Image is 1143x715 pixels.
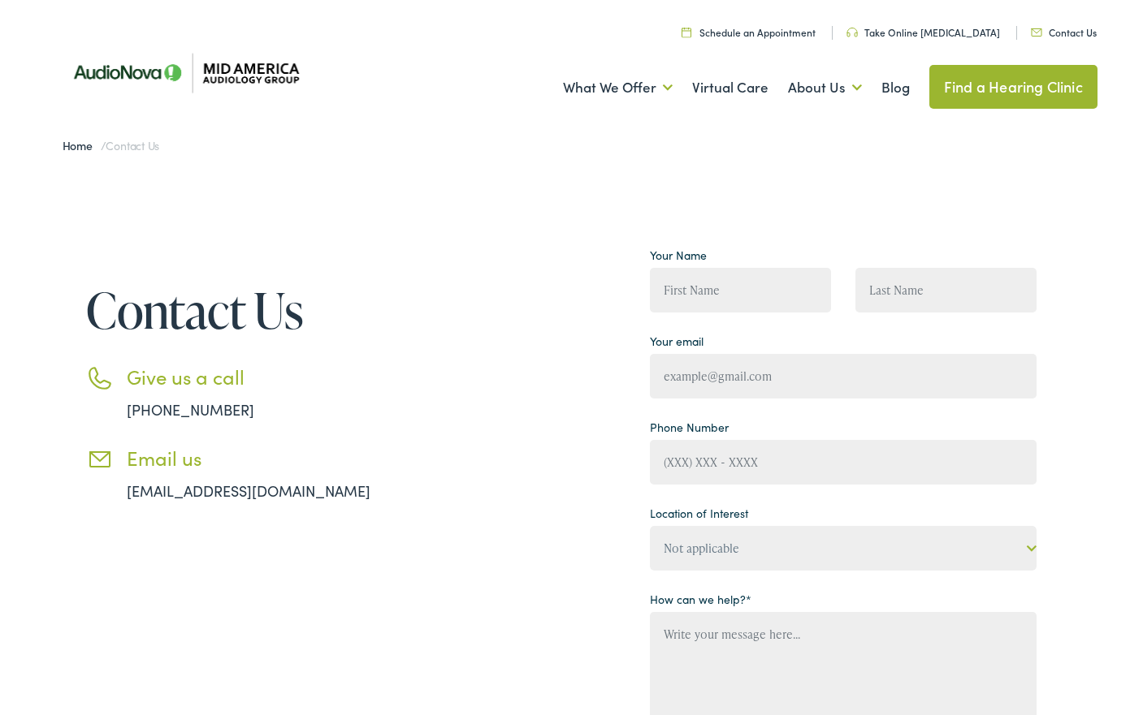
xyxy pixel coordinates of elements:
[682,27,691,37] img: utility icon
[127,446,419,470] h3: Email us
[63,137,160,153] span: /
[650,247,707,264] label: Your Name
[788,58,862,118] a: About Us
[650,419,729,436] label: Phone Number
[650,333,704,350] label: Your email
[650,505,748,522] label: Location of Interest
[1031,28,1042,37] img: utility icon
[846,25,1000,39] a: Take Online [MEDICAL_DATA]
[881,58,910,118] a: Blog
[127,399,254,420] a: [PHONE_NUMBER]
[1031,25,1097,39] a: Contact Us
[855,268,1037,312] input: Last Name
[846,28,858,37] img: utility icon
[127,480,370,501] a: [EMAIL_ADDRESS][DOMAIN_NAME]
[86,283,419,337] h1: Contact Us
[127,365,419,389] h3: Give us a call
[682,25,816,39] a: Schedule an Appointment
[106,137,159,153] span: Contact Us
[929,65,1098,109] a: Find a Hearing Clinic
[650,268,831,312] input: First Name
[650,354,1037,398] input: example@gmail.com
[650,591,751,608] label: How can we help?
[563,58,673,118] a: What We Offer
[63,137,101,153] a: Home
[692,58,768,118] a: Virtual Care
[650,440,1037,485] input: (XXX) XXX - XXXX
